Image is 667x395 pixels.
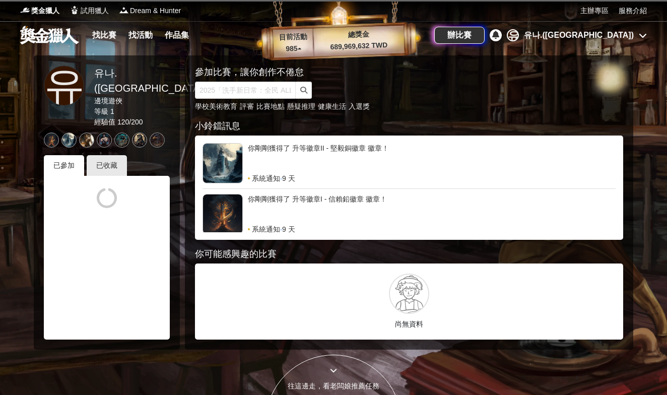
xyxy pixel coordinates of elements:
span: 9 天 [282,224,295,234]
p: 總獎金 [313,28,404,41]
a: 유 [44,65,84,106]
span: 試用獵人 [81,6,109,16]
a: 找活動 [124,28,157,42]
a: 評審 [240,102,254,110]
a: 服務介紹 [619,6,647,16]
img: Logo [20,5,30,15]
div: 유나.([GEOGRAPHIC_DATA]) [94,65,206,96]
a: 學校美術教育 [195,102,237,110]
span: 1 [110,107,114,115]
a: 你剛剛獲得了 升等徽章I - 信賴鉛徽章 徽章！系統通知·9 天 [203,194,616,234]
div: 往這邊走，看老闆娘推薦任務 [266,381,401,391]
div: 小鈴鐺訊息 [195,119,623,133]
a: 作品集 [161,28,193,42]
div: 你可能感興趣的比賽 [195,247,623,261]
div: 已收藏 [87,155,127,176]
p: 尚無資料 [200,319,618,330]
span: 9 天 [282,173,295,183]
div: 參加比賽，讓你創作不倦怠 [195,65,588,79]
span: 經驗值 [94,118,115,126]
span: 等級 [94,107,108,115]
a: Logo獎金獵人 [20,6,59,16]
a: 懸疑推理 [287,102,315,110]
span: · [280,224,282,234]
span: 系統通知 [252,224,280,234]
span: Dream & Hunter [130,6,181,16]
span: 120 / 200 [117,118,143,126]
img: Logo [119,5,129,15]
img: Logo [70,5,80,15]
a: 辦比賽 [434,27,485,44]
a: 主辦專區 [580,6,609,16]
p: 689,969,632 TWD [313,39,405,53]
input: 2025「洗手新日常：全民 ALL IN」洗手歌全台徵選 [195,82,296,99]
a: 你剛剛獲得了 升等徽章II - 堅毅銅徽章 徽章！系統通知·9 天 [203,143,616,183]
span: 獎金獵人 [31,6,59,16]
a: 健康生活 [318,102,346,110]
span: 系統通知 [252,173,280,183]
div: 你剛剛獲得了 升等徽章I - 信賴鉛徽章 徽章！ [248,194,616,224]
div: 유나.([GEOGRAPHIC_DATA]) [524,29,634,41]
a: LogoDream & Hunter [119,6,181,16]
div: 你剛剛獲得了 升等徽章II - 堅毅銅徽章 徽章！ [248,143,616,173]
div: 邊境遊俠 [94,96,206,106]
p: 985 ▴ [273,43,314,55]
a: Logo試用獵人 [70,6,109,16]
a: 找比賽 [88,28,120,42]
a: 入選獎 [349,102,370,110]
span: · [280,173,282,183]
div: 已參加 [44,155,84,176]
div: 유 [507,29,519,41]
a: 比賽地點 [256,102,285,110]
p: 目前活動 [273,31,313,43]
